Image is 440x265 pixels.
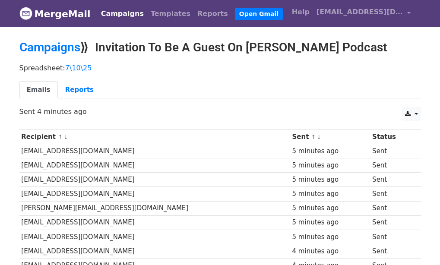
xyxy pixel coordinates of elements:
[98,5,147,22] a: Campaigns
[288,3,313,21] a: Help
[19,230,290,244] td: [EMAIL_ADDRESS][DOMAIN_NAME]
[370,187,414,201] td: Sent
[19,107,421,116] p: Sent 4 minutes ago
[370,144,414,158] td: Sent
[292,232,368,242] div: 5 minutes ago
[292,246,368,256] div: 4 minutes ago
[370,158,414,173] td: Sent
[19,130,290,144] th: Recipient
[19,173,290,187] td: [EMAIL_ADDRESS][DOMAIN_NAME]
[65,64,92,72] a: 7\10\25
[19,187,290,201] td: [EMAIL_ADDRESS][DOMAIN_NAME]
[63,134,68,140] a: ↓
[292,189,368,199] div: 5 minutes ago
[19,81,58,99] a: Emails
[292,218,368,227] div: 5 minutes ago
[19,40,421,55] h2: ⟫ Invitation To Be A Guest On [PERSON_NAME] Podcast
[19,158,290,173] td: [EMAIL_ADDRESS][DOMAIN_NAME]
[292,175,368,185] div: 5 minutes ago
[292,161,368,170] div: 5 minutes ago
[19,40,80,54] a: Campaigns
[370,201,414,215] td: Sent
[147,5,194,22] a: Templates
[317,134,321,140] a: ↓
[313,3,414,24] a: [EMAIL_ADDRESS][DOMAIN_NAME]
[19,244,290,258] td: [EMAIL_ADDRESS][DOMAIN_NAME]
[370,215,414,230] td: Sent
[19,63,421,73] p: Spreadsheet:
[370,173,414,187] td: Sent
[194,5,231,22] a: Reports
[370,244,414,258] td: Sent
[311,134,316,140] a: ↑
[292,203,368,213] div: 5 minutes ago
[19,5,91,23] a: MergeMail
[19,201,290,215] td: [PERSON_NAME][EMAIL_ADDRESS][DOMAIN_NAME]
[58,134,63,140] a: ↑
[19,215,290,230] td: [EMAIL_ADDRESS][DOMAIN_NAME]
[235,8,283,20] a: Open Gmail
[19,144,290,158] td: [EMAIL_ADDRESS][DOMAIN_NAME]
[370,130,414,144] th: Status
[370,230,414,244] td: Sent
[58,81,101,99] a: Reports
[292,146,368,156] div: 5 minutes ago
[317,7,403,17] span: [EMAIL_ADDRESS][DOMAIN_NAME]
[290,130,370,144] th: Sent
[19,7,32,20] img: MergeMail logo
